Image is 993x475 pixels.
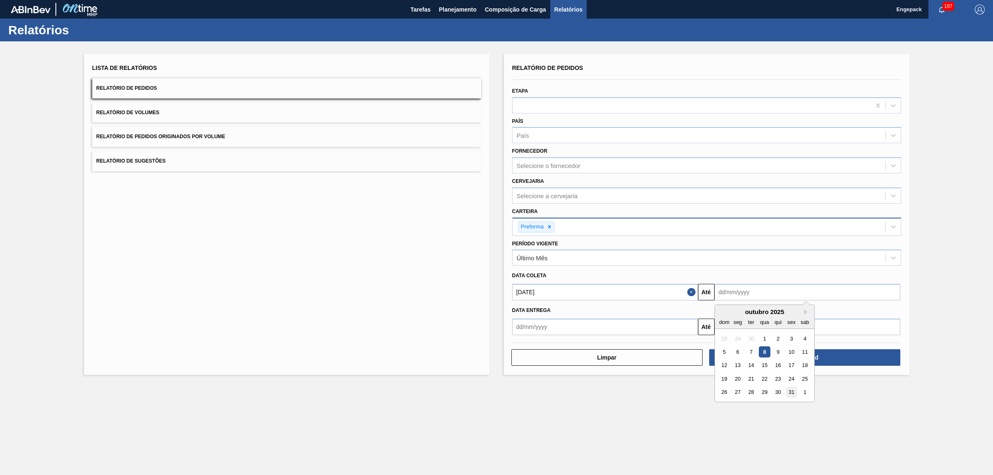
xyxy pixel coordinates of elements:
[772,387,783,398] div: Choose quinta-feira, 30 de outubro de 2025
[786,373,797,384] div: Choose sexta-feira, 24 de outubro de 2025
[799,373,810,384] div: Choose sábado, 25 de outubro de 2025
[512,241,558,247] label: Período Vigente
[554,5,583,14] span: Relatórios
[804,309,810,315] button: Next Month
[512,88,528,94] label: Etapa
[799,346,810,357] div: Choose sábado, 11 de outubro de 2025
[732,373,743,384] div: Choose segunda-feira, 20 de outubro de 2025
[719,360,730,371] div: Choose domingo, 12 de outubro de 2025
[715,284,900,300] input: dd/mm/yyyy
[719,346,730,357] div: Choose domingo, 5 de outubro de 2025
[717,332,811,399] div: month 2025-10
[732,387,743,398] div: Choose segunda-feira, 27 de outubro de 2025
[439,5,477,14] span: Planejamento
[786,317,797,328] div: sex
[512,118,523,124] label: País
[772,373,783,384] div: Choose quinta-feira, 23 de outubro de 2025
[8,25,155,35] h1: Relatórios
[719,333,730,344] div: Not available domingo, 28 de setembro de 2025
[799,317,810,328] div: sab
[759,333,770,344] div: Choose quarta-feira, 1 de outubro de 2025
[512,209,538,214] label: Carteira
[715,308,814,315] div: outubro 2025
[719,317,730,328] div: dom
[512,178,544,184] label: Cervejaria
[517,132,529,139] div: País
[732,317,743,328] div: seg
[698,319,715,335] button: Até
[92,151,481,171] button: Relatório de Sugestões
[745,387,756,398] div: Choose terça-feira, 28 de outubro de 2025
[517,254,548,261] div: Último Mês
[732,346,743,357] div: Choose segunda-feira, 6 de outubro de 2025
[517,192,578,199] div: Selecione a cervejaria
[786,346,797,357] div: Choose sexta-feira, 10 de outubro de 2025
[410,5,431,14] span: Tarefas
[759,360,770,371] div: Choose quarta-feira, 15 de outubro de 2025
[512,273,547,278] span: Data coleta
[745,317,756,328] div: ter
[96,134,225,139] span: Relatório de Pedidos Originados por Volume
[759,387,770,398] div: Choose quarta-feira, 29 de outubro de 2025
[719,373,730,384] div: Choose domingo, 19 de outubro de 2025
[92,78,481,98] button: Relatório de Pedidos
[732,360,743,371] div: Choose segunda-feira, 13 de outubro de 2025
[709,349,900,366] button: Download
[786,333,797,344] div: Choose sexta-feira, 3 de outubro de 2025
[745,360,756,371] div: Choose terça-feira, 14 de outubro de 2025
[745,346,756,357] div: Choose terça-feira, 7 de outubro de 2025
[719,387,730,398] div: Choose domingo, 26 de outubro de 2025
[943,2,954,11] span: 187
[799,360,810,371] div: Choose sábado, 18 de outubro de 2025
[928,4,955,15] button: Notificações
[759,317,770,328] div: qua
[799,387,810,398] div: Choose sábado, 1 de novembro de 2025
[518,222,545,232] div: Preforma
[759,373,770,384] div: Choose quarta-feira, 22 de outubro de 2025
[11,6,50,13] img: TNhmsLtSVTkK8tSr43FrP2fwEKptu5GPRR3wAAAABJRU5ErkJggg==
[786,360,797,371] div: Choose sexta-feira, 17 de outubro de 2025
[698,284,715,300] button: Até
[975,5,985,14] img: Logout
[786,387,797,398] div: Choose sexta-feira, 31 de outubro de 2025
[512,65,583,71] span: Relatório de Pedidos
[92,127,481,147] button: Relatório de Pedidos Originados por Volume
[517,162,580,169] div: Selecione o fornecedor
[92,65,157,71] span: Lista de Relatórios
[772,333,783,344] div: Choose quinta-feira, 2 de outubro de 2025
[511,349,703,366] button: Limpar
[96,85,157,91] span: Relatório de Pedidos
[92,103,481,123] button: Relatório de Volumes
[745,333,756,344] div: Not available terça-feira, 30 de setembro de 2025
[772,317,783,328] div: qui
[759,346,770,357] div: Choose quarta-feira, 8 de outubro de 2025
[772,360,783,371] div: Choose quinta-feira, 16 de outubro de 2025
[485,5,546,14] span: Composição de Carga
[96,158,166,164] span: Relatório de Sugestões
[512,284,698,300] input: dd/mm/yyyy
[512,148,547,154] label: Fornecedor
[512,307,551,313] span: Data Entrega
[772,346,783,357] div: Choose quinta-feira, 9 de outubro de 2025
[799,333,810,344] div: Choose sábado, 4 de outubro de 2025
[732,333,743,344] div: Not available segunda-feira, 29 de setembro de 2025
[512,319,698,335] input: dd/mm/yyyy
[96,110,159,115] span: Relatório de Volumes
[687,284,698,300] button: Close
[745,373,756,384] div: Choose terça-feira, 21 de outubro de 2025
